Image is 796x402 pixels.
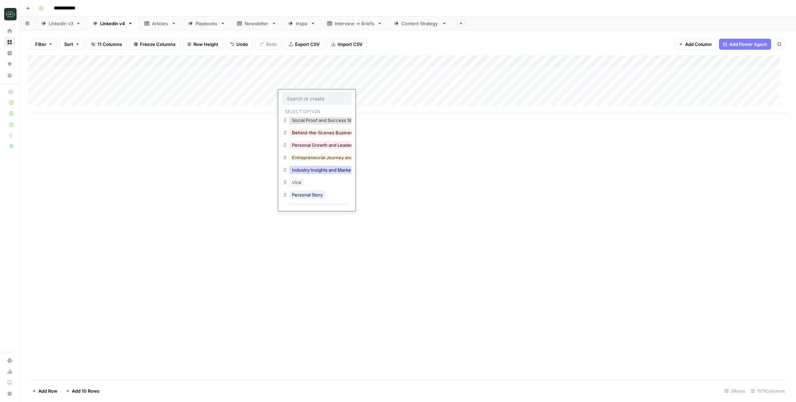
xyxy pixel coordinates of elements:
a: Insights [4,48,15,59]
span: 11 Columns [97,41,122,48]
div: 11/11 Columns [748,385,788,396]
a: Your Data [4,70,15,81]
div: Social Proof and Success Stories [282,115,351,127]
button: 11 Columns [87,39,126,50]
a: Learning Hub [4,377,15,388]
div: Viral [282,177,351,189]
button: Redo [255,39,282,50]
a: Linkedin v4 [87,17,139,30]
div: Linkedin v3 [49,20,73,27]
button: Import CSV [327,39,367,50]
span: Undo [236,41,248,48]
a: Browse [4,37,15,48]
div: Entrepreneurial Journey and Lessons [282,152,351,164]
span: Add 10 Rows [72,387,99,394]
button: Social Proof and Success Stories [289,116,365,124]
span: Redo [266,41,277,48]
div: Industry Insights and Market Analysis [282,164,351,177]
button: Educate & Provide Value [289,203,347,211]
span: Sort [64,41,73,48]
a: Home [4,26,15,37]
div: Newsletter [245,20,269,27]
a: Linkedin v3 [35,17,87,30]
span: Row Height [193,41,218,48]
div: Linkedin v4 [100,20,125,27]
div: Personal Story [282,189,351,202]
a: Articles [139,17,182,30]
button: Workspace: Catalyst [4,6,15,23]
a: Settings [4,355,15,366]
span: Add Power Agent [729,41,767,48]
button: Entrepreneurial Journey and Lessons [289,153,375,162]
button: Personal Growth and Leadership Insights [289,141,382,149]
span: Add Row [38,387,57,394]
span: Import CSV [338,41,362,48]
a: Interview -> Briefs [321,17,388,30]
div: 3 Rows [722,385,748,396]
span: Add Column [685,41,712,48]
button: Export CSV [284,39,324,50]
div: Playbooks [196,20,218,27]
button: Add Power Agent [719,39,771,50]
span: Freeze Columns [140,41,176,48]
div: Articles [152,20,169,27]
input: Search or create [287,95,347,102]
button: Undo [226,39,253,50]
div: Content Strategy [401,20,439,27]
button: Personal Story [289,191,325,199]
div: Inspo [296,20,308,27]
button: Industry Insights and Market Analysis [289,166,374,174]
img: Catalyst Logo [4,8,17,20]
a: Usage [4,366,15,377]
span: Filter [35,41,46,48]
div: Personal Growth and Leadership Insights [282,140,351,152]
button: Filter [31,39,57,50]
div: Behind-the-Scenes Business Reality [282,127,351,140]
a: Inspo [282,17,321,30]
button: Help + Support [4,388,15,399]
button: Viral [289,178,304,186]
span: Export CSV [295,41,320,48]
button: Sort [60,39,84,50]
button: Row Height [183,39,223,50]
p: Select option [282,107,323,115]
button: Add Column [674,39,716,50]
a: Newsletter [231,17,282,30]
button: Add Row [28,385,61,396]
a: Opportunities [4,59,15,70]
div: Interview -> Briefs [335,20,375,27]
button: Behind-the-Scenes Business Reality [289,128,373,137]
button: Freeze Columns [129,39,180,50]
a: Content Strategy [388,17,453,30]
div: Educate & Provide Value [282,202,351,214]
a: Playbooks [182,17,231,30]
button: Add 10 Rows [61,385,104,396]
